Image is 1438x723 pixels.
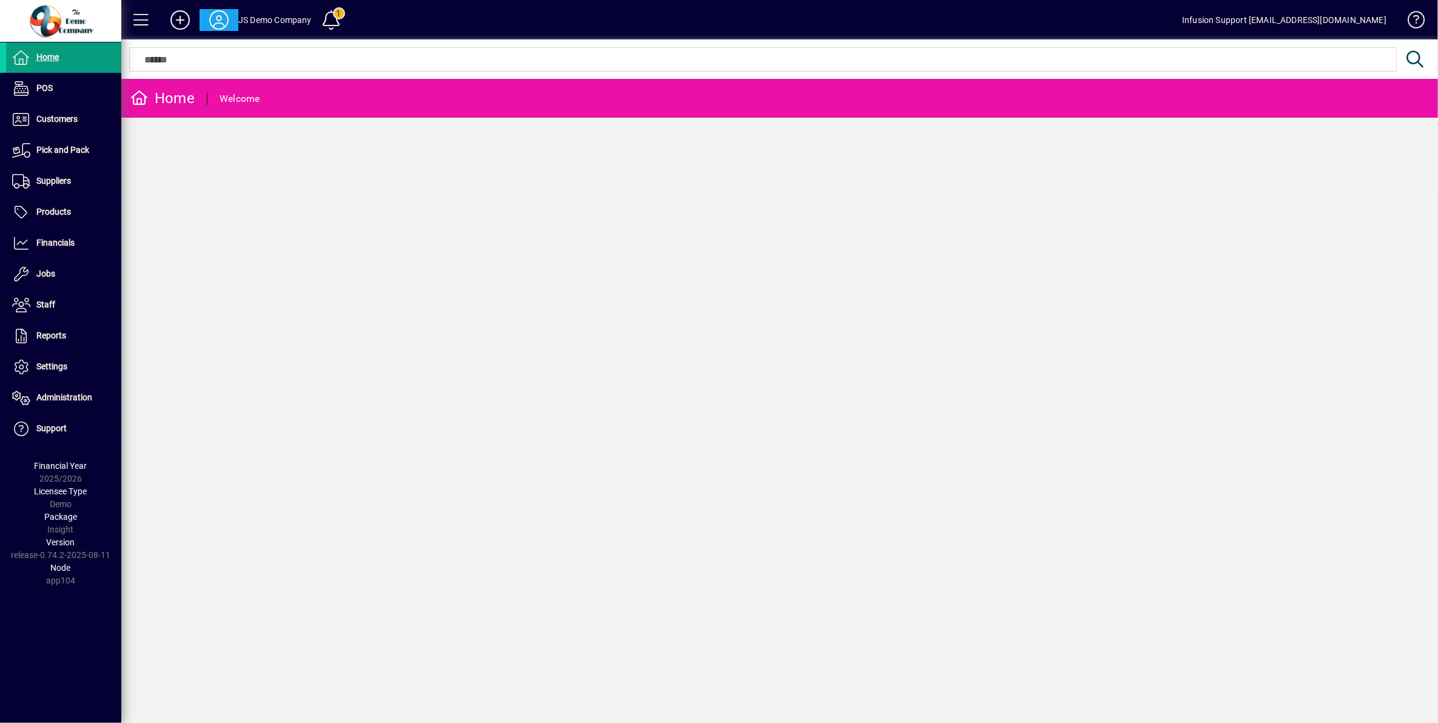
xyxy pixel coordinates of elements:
div: Infusion Support [EMAIL_ADDRESS][DOMAIN_NAME] [1182,10,1386,30]
span: Financial Year [35,461,87,471]
a: Suppliers [6,166,121,197]
span: Node [51,563,71,573]
a: Support [6,414,121,444]
button: Add [161,9,200,31]
span: POS [36,83,53,93]
a: Reports [6,321,121,351]
span: Financials [36,238,75,247]
span: Customers [36,114,78,124]
span: Settings [36,362,67,371]
a: Administration [6,383,121,413]
span: Staff [36,300,55,309]
a: Knowledge Base [1399,2,1423,42]
a: Pick and Pack [6,135,121,166]
span: Reports [36,331,66,340]
a: Settings [6,352,121,382]
span: Products [36,207,71,217]
a: Jobs [6,259,121,289]
a: Customers [6,104,121,135]
div: Home [130,89,195,108]
span: Pick and Pack [36,145,89,155]
a: Staff [6,290,121,320]
span: Suppliers [36,176,71,186]
button: Profile [200,9,238,31]
span: Home [36,52,59,62]
span: Administration [36,392,92,402]
span: Licensee Type [35,486,87,496]
a: Financials [6,228,121,258]
span: Jobs [36,269,55,278]
span: Version [47,537,75,547]
span: Package [44,512,77,522]
a: POS [6,73,121,104]
a: Products [6,197,121,227]
span: Support [36,423,67,433]
div: JS Demo Company [238,10,312,30]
